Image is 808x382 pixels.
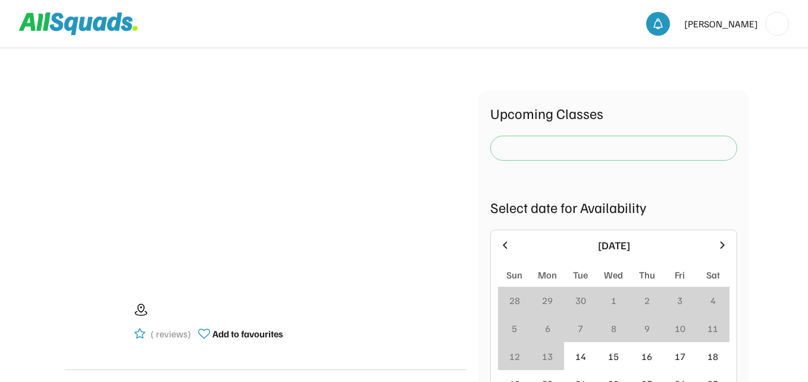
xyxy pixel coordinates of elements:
div: 1 [611,293,616,308]
div: 6 [545,321,550,336]
div: Sun [506,268,522,282]
div: 12 [509,349,520,364]
div: 13 [542,349,553,364]
div: 10 [675,321,685,336]
div: Add to favourites [212,327,283,341]
div: 4 [710,293,716,308]
div: Sat [706,268,720,282]
div: Wed [604,268,623,282]
div: 3 [677,293,682,308]
div: Select date for Availability [490,196,737,218]
div: 30 [575,293,586,308]
img: yH5BAEAAAAALAAAAAABAAEAAAIBRAA7 [766,12,788,35]
div: 5 [512,321,517,336]
div: 9 [644,321,650,336]
div: 18 [707,349,718,364]
div: Upcoming Classes [490,102,737,124]
img: bell-03%20%281%29.svg [652,18,664,30]
div: 8 [611,321,616,336]
div: ( reviews) [151,327,191,341]
div: Fri [675,268,685,282]
div: 15 [608,349,619,364]
div: 11 [707,321,718,336]
div: 28 [509,293,520,308]
div: [DATE] [518,237,709,253]
div: [PERSON_NAME] [684,17,758,31]
div: Thu [639,268,655,282]
div: Tue [573,268,588,282]
div: 7 [578,321,583,336]
div: 16 [641,349,652,364]
div: 14 [575,349,586,364]
div: 2 [644,293,650,308]
div: Mon [538,268,557,282]
div: 29 [542,293,553,308]
div: 17 [675,349,685,364]
img: yH5BAEAAAAALAAAAAABAAEAAAIBRAA7 [102,90,430,268]
img: yH5BAEAAAAALAAAAAABAAEAAAIBRAA7 [65,292,124,352]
